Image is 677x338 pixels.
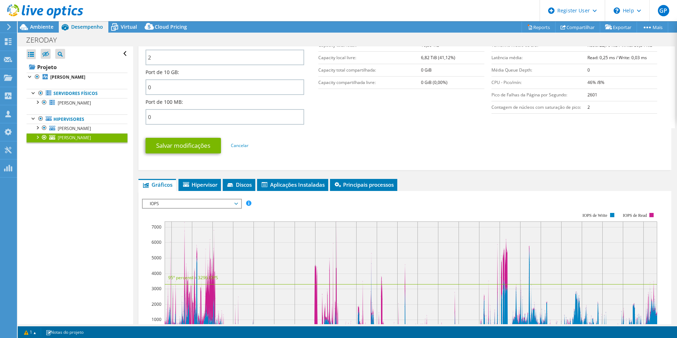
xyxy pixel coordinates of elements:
[182,181,217,188] span: Hipervisor
[58,135,91,141] span: [PERSON_NAME]
[23,36,68,44] h1: ZERODAY
[168,275,218,281] text: 95° percentil = 3296 IOPS
[491,51,587,64] td: Latência média:
[334,181,394,188] span: Principais processos
[587,104,590,110] b: 2
[421,42,439,48] b: 16,59 TiB
[142,181,172,188] span: Gráficos
[491,89,587,101] td: Pico de Falhas da Página por Segundo:
[623,213,647,218] text: IOPS de Read
[146,69,179,76] label: Port de 10 GB:
[19,328,41,337] a: 1
[146,138,221,153] a: Salvar modificações
[152,270,161,276] text: 4000
[231,142,249,148] a: Cancelar
[261,181,325,188] span: Aplicações Instaladas
[614,7,620,14] svg: \n
[587,79,604,85] b: 46% /8%
[318,51,421,64] td: Capacity local livre:
[27,124,127,133] a: [PERSON_NAME]
[58,100,91,106] span: [PERSON_NAME]
[146,98,183,106] label: Port de 100 MB:
[71,23,103,30] span: Desempenho
[152,255,161,261] text: 5000
[658,5,669,16] span: GP
[318,64,421,76] td: Capacity total compartilhada:
[318,76,421,89] td: Capacity compartilhada livre:
[637,22,668,33] a: Mais
[58,125,91,131] span: [PERSON_NAME]
[600,22,637,33] a: Exportar
[491,101,587,113] td: Contagem de núcleos com saturação de pico:
[41,328,89,337] a: Notas do projeto
[522,22,556,33] a: Reports
[152,286,161,292] text: 3000
[587,92,597,98] b: 2601
[50,74,85,80] b: [PERSON_NAME]
[27,61,127,73] a: Projeto
[152,239,161,245] text: 6000
[587,55,647,61] b: Read: 0,25 ms / Write: 0,03 ms
[152,301,161,307] text: 2000
[146,199,237,208] span: IOPS
[582,213,607,218] text: IOPS de Write
[152,316,161,322] text: 1000
[27,73,127,82] a: [PERSON_NAME]
[421,55,455,61] b: 6,82 TiB (41,12%)
[121,23,137,30] span: Virtual
[155,23,187,30] span: Cloud Pricing
[226,181,252,188] span: Discos
[587,67,590,73] b: 0
[587,42,653,48] b: Read: 22,70 KiB / Write: 39,34 KiB
[421,67,432,73] b: 0 GiB
[491,64,587,76] td: Média Queue Depth:
[27,114,127,124] a: Hipervisores
[27,133,127,142] a: [PERSON_NAME]
[491,76,587,89] td: CPU - Pico/mín:
[30,23,53,30] span: Ambiente
[27,98,127,107] a: [PERSON_NAME]
[27,89,127,98] a: Servidores físicos
[555,22,600,33] a: Compartilhar
[152,224,161,230] text: 7000
[421,79,448,85] b: 0 GiB (0,00%)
